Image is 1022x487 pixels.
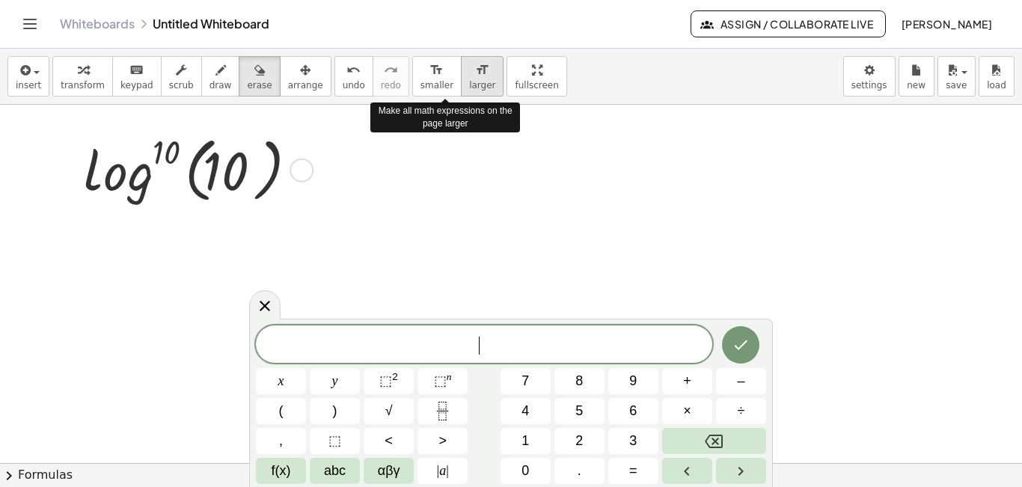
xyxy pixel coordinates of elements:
button: Right arrow [716,458,766,484]
button: Fraction [417,398,468,424]
button: , [256,428,306,454]
span: ) [333,401,337,421]
button: 7 [501,368,551,394]
i: keyboard [129,61,144,79]
span: ( [279,401,284,421]
span: draw [209,80,232,91]
button: . [554,458,605,484]
span: transform [61,80,105,91]
span: larger [469,80,495,91]
button: keyboardkeypad [112,56,162,97]
button: Greater than [417,428,468,454]
i: undo [346,61,361,79]
button: Squared [364,368,414,394]
span: . [578,461,581,481]
span: 8 [575,371,583,391]
span: 1 [521,431,529,451]
button: ) [310,398,360,424]
button: undoundo [334,56,373,97]
span: ​ [479,337,488,355]
span: save [946,80,967,91]
i: redo [384,61,398,79]
button: 4 [501,398,551,424]
span: , [279,431,283,451]
span: ⬚ [379,373,392,388]
button: x [256,368,306,394]
button: new [899,56,934,97]
button: erase [239,56,280,97]
span: Assign / Collaborate Live [703,17,873,31]
button: Plus [662,368,712,394]
span: > [438,431,447,451]
span: load [987,80,1006,91]
button: Absolute value [417,458,468,484]
i: format_size [475,61,489,79]
button: Superscript [417,368,468,394]
sup: 2 [392,371,398,382]
button: Left arrow [662,458,712,484]
button: 0 [501,458,551,484]
button: 1 [501,428,551,454]
button: 8 [554,368,605,394]
span: scrub [169,80,194,91]
button: scrub [161,56,202,97]
span: x [278,371,284,391]
span: new [907,80,925,91]
button: Minus [716,368,766,394]
button: arrange [280,56,331,97]
span: – [737,371,744,391]
button: [PERSON_NAME] [889,10,1004,37]
button: Equals [608,458,658,484]
span: 2 [575,431,583,451]
span: ⬚ [434,373,447,388]
span: 5 [575,401,583,421]
span: × [683,401,691,421]
span: fullscreen [515,80,558,91]
button: transform [52,56,113,97]
span: 6 [629,401,637,421]
span: smaller [420,80,453,91]
span: 4 [521,401,529,421]
button: 5 [554,398,605,424]
button: y [310,368,360,394]
span: arrange [288,80,323,91]
button: fullscreen [507,56,566,97]
span: insert [16,80,41,91]
span: settings [851,80,887,91]
i: format_size [429,61,444,79]
button: format_sizesmaller [412,56,462,97]
button: Backspace [662,428,766,454]
button: Times [662,398,712,424]
span: a [437,461,449,481]
span: abc [324,461,346,481]
button: 2 [554,428,605,454]
span: keypad [120,80,153,91]
button: Greek alphabet [364,458,414,484]
button: Done [722,326,759,364]
sup: n [447,371,452,382]
span: undo [343,80,365,91]
span: 0 [521,461,529,481]
span: ⬚ [328,431,341,451]
span: 7 [521,371,529,391]
span: f(x) [272,461,291,481]
button: Alphabet [310,458,360,484]
div: Make all math expressions on the page larger [370,102,520,132]
button: draw [201,56,240,97]
span: = [629,461,637,481]
button: 3 [608,428,658,454]
button: Square root [364,398,414,424]
span: 9 [629,371,637,391]
button: save [937,56,976,97]
button: Toggle navigation [18,12,42,36]
span: | [437,463,440,478]
span: erase [247,80,272,91]
button: Placeholder [310,428,360,454]
span: y [332,371,338,391]
span: + [683,371,691,391]
button: settings [843,56,896,97]
span: αβγ [378,461,400,481]
button: redoredo [373,56,409,97]
button: Less than [364,428,414,454]
button: format_sizelarger [461,56,504,97]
